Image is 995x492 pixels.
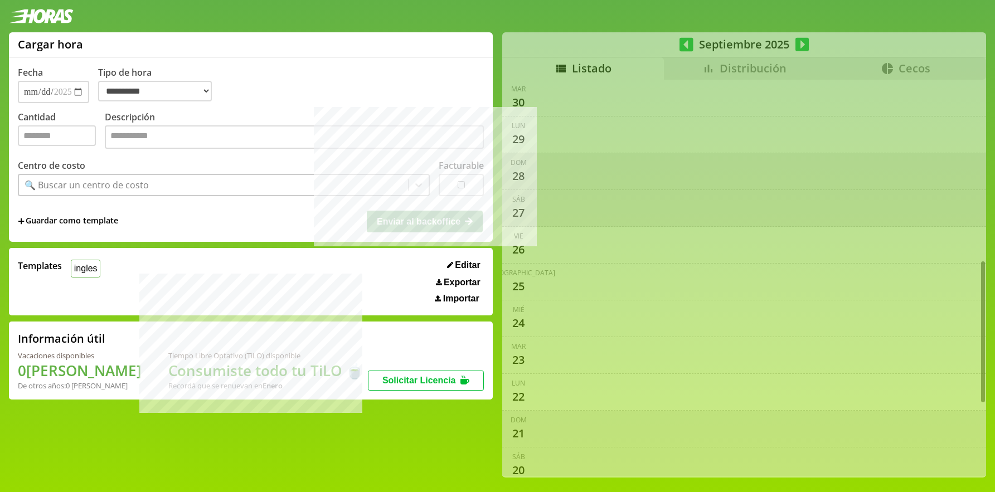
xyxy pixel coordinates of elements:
label: Fecha [18,66,43,79]
span: + [18,215,25,227]
button: Solicitar Licencia [368,371,484,391]
label: Descripción [105,111,484,152]
span: +Guardar como template [18,215,118,227]
button: Exportar [433,277,484,288]
div: Recordá que se renuevan en [168,381,363,391]
label: Tipo de hora [98,66,221,103]
textarea: Descripción [105,125,484,149]
label: Cantidad [18,111,105,152]
div: De otros años: 0 [PERSON_NAME] [18,381,142,391]
button: ingles [71,260,100,277]
div: Vacaciones disponibles [18,350,142,361]
label: Facturable [439,159,484,172]
input: Cantidad [18,125,96,146]
div: Tiempo Libre Optativo (TiLO) disponible [168,350,363,361]
b: Enero [263,381,283,391]
span: Templates [18,260,62,272]
h1: Consumiste todo tu TiLO 🍵 [168,361,363,381]
div: 🔍 Buscar un centro de costo [25,179,149,191]
span: Exportar [444,277,480,288]
label: Centro de costo [18,159,85,172]
select: Tipo de hora [98,81,212,101]
h2: Información útil [18,331,105,346]
span: Importar [443,294,479,304]
span: Solicitar Licencia [382,376,456,385]
span: Editar [455,260,480,270]
h1: Cargar hora [18,37,83,52]
h1: 0 [PERSON_NAME] [18,361,142,381]
img: logotipo [9,9,74,23]
button: Editar [444,260,484,271]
